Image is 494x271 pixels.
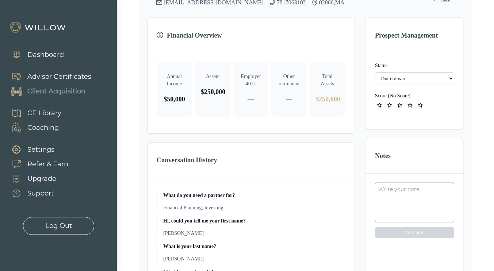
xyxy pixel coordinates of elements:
p: Annual Income [162,73,186,88]
div: Advisor Certificates [27,72,91,82]
a: CE Library [4,106,61,120]
div: Support [27,189,54,198]
div: CE Library [27,108,61,118]
p: Financial Planning, Investing [163,204,345,212]
a: Advisor Certificates [4,69,91,84]
p: Other retirement [277,73,301,88]
span: dollar [157,32,164,39]
div: Dashboard [27,50,64,60]
a: Settings [4,142,68,157]
h3: Prospect Management [375,30,454,40]
p: Employer 401k [239,73,263,88]
p: [PERSON_NAME] [163,230,345,237]
p: [PERSON_NAME] [163,255,345,263]
a: Dashboard [4,47,64,62]
div: Log Out [45,221,72,231]
p: $250,000 [315,94,339,104]
button: ID [375,92,410,100]
p: Assets [201,73,225,80]
button: star [395,101,404,110]
div: Client Acquisition [27,86,85,96]
div: Settings [27,145,54,155]
div: Refer & Earn [27,159,68,169]
button: star [406,101,414,110]
div: Upgrade [27,174,56,184]
p: Hi, could you tell me your first name? [163,217,345,225]
a: Refer & Earn [4,157,68,171]
button: star [385,101,394,110]
h3: Financial Overview [157,30,345,40]
a: Client Acquisition [4,84,91,98]
p: Total Assets [315,73,339,88]
p: What is your last name? [163,243,345,250]
h3: Conversation History [157,155,345,165]
h3: Notes [375,151,454,161]
label: Status [375,62,454,69]
p: What do you need a partner for? [163,192,345,199]
button: star [416,101,425,110]
p: $250,000 [201,87,225,97]
a: Coaching [4,120,61,135]
img: Willow [9,22,68,33]
div: Coaching [27,123,59,133]
label: Score ( No Score ) [375,93,410,98]
button: star [375,101,384,110]
p: — [277,94,301,104]
p: $50,000 [162,94,186,104]
p: — [239,94,263,104]
button: Add Note [375,227,454,238]
a: Upgrade [4,171,68,186]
